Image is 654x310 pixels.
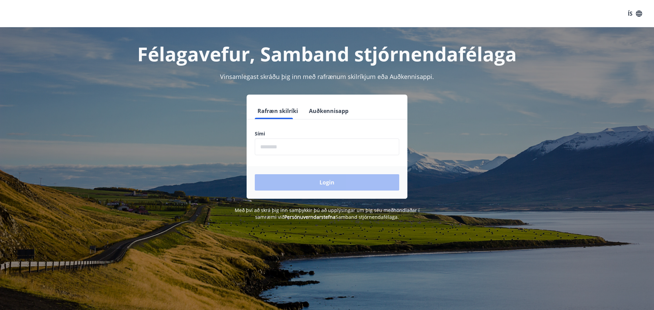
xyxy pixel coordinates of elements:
h1: Félagavefur, Samband stjórnendafélaga [90,41,564,67]
button: Auðkennisapp [306,103,351,119]
span: Með því að skrá þig inn samþykkir þú að upplýsingar um þig séu meðhöndlaðar í samræmi við Samband... [235,207,420,220]
span: Vinsamlegast skráðu þig inn með rafrænum skilríkjum eða Auðkennisappi. [220,72,434,81]
a: Persónuverndarstefna [284,214,336,220]
button: ÍS [624,7,646,20]
button: Rafræn skilríki [255,103,301,119]
label: Sími [255,130,399,137]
